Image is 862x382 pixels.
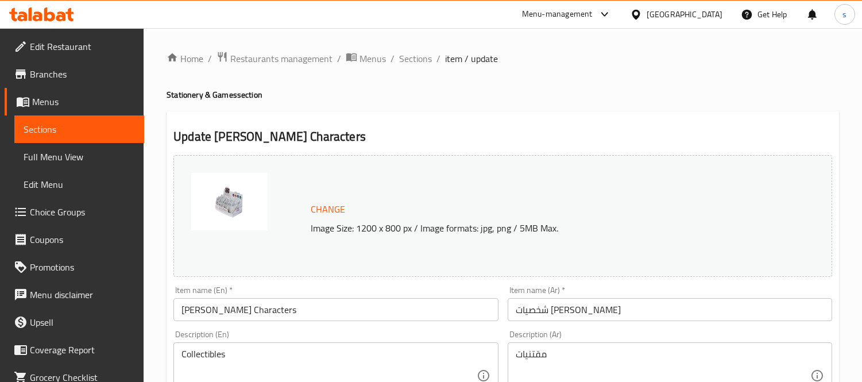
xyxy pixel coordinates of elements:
[522,7,593,21] div: Menu-management
[346,51,386,66] a: Menus
[445,52,498,65] span: item / update
[5,88,144,115] a: Menus
[24,122,135,136] span: Sections
[399,52,432,65] a: Sections
[24,150,135,164] span: Full Menu View
[24,178,135,191] span: Edit Menu
[30,40,135,53] span: Edit Restaurant
[306,198,350,221] button: Change
[306,221,774,235] p: Image Size: 1200 x 800 px / Image formats: jpg, png / 5MB Max.
[5,33,144,60] a: Edit Restaurant
[647,8,722,21] div: [GEOGRAPHIC_DATA]
[360,52,386,65] span: Menus
[30,67,135,81] span: Branches
[30,315,135,329] span: Upsell
[391,52,395,65] li: /
[5,336,144,364] a: Coverage Report
[337,52,341,65] li: /
[311,201,345,218] span: Change
[5,60,144,88] a: Branches
[508,298,832,321] input: Enter name Ar
[191,173,268,230] img: mmw_638925750550678996
[167,52,203,65] a: Home
[5,281,144,308] a: Menu disclaimer
[167,89,839,101] h4: Stationery & Games section
[5,308,144,336] a: Upsell
[30,343,135,357] span: Coverage Report
[14,143,144,171] a: Full Menu View
[30,233,135,246] span: Coupons
[30,205,135,219] span: Choice Groups
[30,288,135,302] span: Menu disclaimer
[217,51,333,66] a: Restaurants management
[5,253,144,281] a: Promotions
[230,52,333,65] span: Restaurants management
[173,128,832,145] h2: Update [PERSON_NAME] Characters
[14,171,144,198] a: Edit Menu
[5,226,144,253] a: Coupons
[173,298,498,321] input: Enter name En
[842,8,846,21] span: s
[5,198,144,226] a: Choice Groups
[167,51,839,66] nav: breadcrumb
[436,52,440,65] li: /
[32,95,135,109] span: Menus
[30,260,135,274] span: Promotions
[208,52,212,65] li: /
[14,115,144,143] a: Sections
